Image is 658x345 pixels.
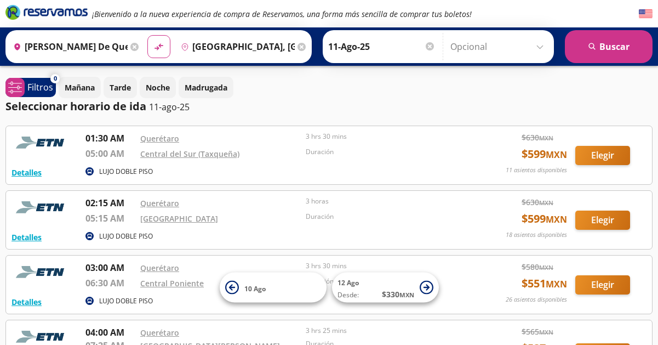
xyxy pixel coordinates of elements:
[522,261,553,273] span: $ 580
[9,33,128,60] input: Buscar Origen
[179,77,233,98] button: Madrugada
[140,198,179,208] a: Querétaro
[575,275,630,295] button: Elegir
[85,261,135,274] p: 03:00 AM
[12,261,72,283] img: RESERVAMOS
[85,276,135,290] p: 06:30 AM
[522,196,553,208] span: $ 630
[146,82,170,93] p: Noche
[12,196,72,218] img: RESERVAMOS
[85,196,135,210] p: 02:15 AM
[140,213,218,224] a: [GEOGRAPHIC_DATA]
[337,278,359,287] span: 12 Ago
[522,146,567,162] span: $ 599
[306,261,466,271] p: 3 hrs 30 mins
[59,77,101,98] button: Mañana
[220,273,327,303] button: 10 Ago
[110,82,131,93] p: Tarde
[5,98,146,115] p: Seleccionar horario de ida
[575,211,630,230] button: Elegir
[12,231,42,243] button: Detalles
[85,132,135,145] p: 01:30 AM
[27,81,53,94] p: Filtros
[149,100,190,114] p: 11-ago-25
[639,7,653,21] button: English
[140,327,179,338] a: Querétaro
[522,326,553,337] span: $ 565
[506,295,567,304] p: 26 asientos disponibles
[140,133,179,144] a: Querétaro
[140,77,176,98] button: Noche
[546,278,567,290] small: MXN
[85,212,135,225] p: 05:15 AM
[99,231,153,241] p: LUJO DOBLE PISO
[539,199,553,207] small: MXN
[522,132,553,143] span: $ 630
[140,149,239,159] a: Central del Sur (Taxqueña)
[85,326,135,339] p: 04:00 AM
[306,326,466,336] p: 3 hrs 25 mins
[12,132,72,154] img: RESERVAMOS
[306,196,466,206] p: 3 horas
[5,78,56,97] button: 0Filtros
[506,230,567,240] p: 18 asientos disponibles
[12,167,42,178] button: Detalles
[140,263,179,273] a: Querétaro
[565,30,653,63] button: Buscar
[92,9,472,19] em: ¡Bienvenido a la nueva experiencia de compra de Reservamos, una forma más sencilla de comprar tus...
[5,4,88,24] a: Brand Logo
[399,291,414,299] small: MXN
[522,275,567,292] span: $ 551
[104,77,137,98] button: Tarde
[539,328,553,336] small: MXN
[522,211,567,227] span: $ 599
[328,33,436,60] input: Elegir Fecha
[306,147,466,157] p: Duración
[306,212,466,222] p: Duración
[65,82,95,93] p: Mañana
[12,296,42,308] button: Detalles
[546,149,567,161] small: MXN
[99,296,153,306] p: LUJO DOBLE PISO
[54,74,57,83] span: 0
[539,134,553,142] small: MXN
[140,278,204,289] a: Central Poniente
[546,213,567,225] small: MXN
[99,167,153,177] p: LUJO DOBLE PISO
[306,132,466,142] p: 3 hrs 30 mins
[244,284,266,293] span: 10 Ago
[539,263,553,272] small: MXN
[176,33,295,60] input: Buscar Destino
[5,4,88,20] i: Brand Logo
[185,82,227,93] p: Madrugada
[450,33,548,60] input: Opcional
[332,273,439,303] button: 12 AgoDesde:$330MXN
[85,147,135,160] p: 05:00 AM
[575,146,630,165] button: Elegir
[382,289,414,300] span: $ 330
[337,290,359,300] span: Desde:
[506,166,567,175] p: 11 asientos disponibles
